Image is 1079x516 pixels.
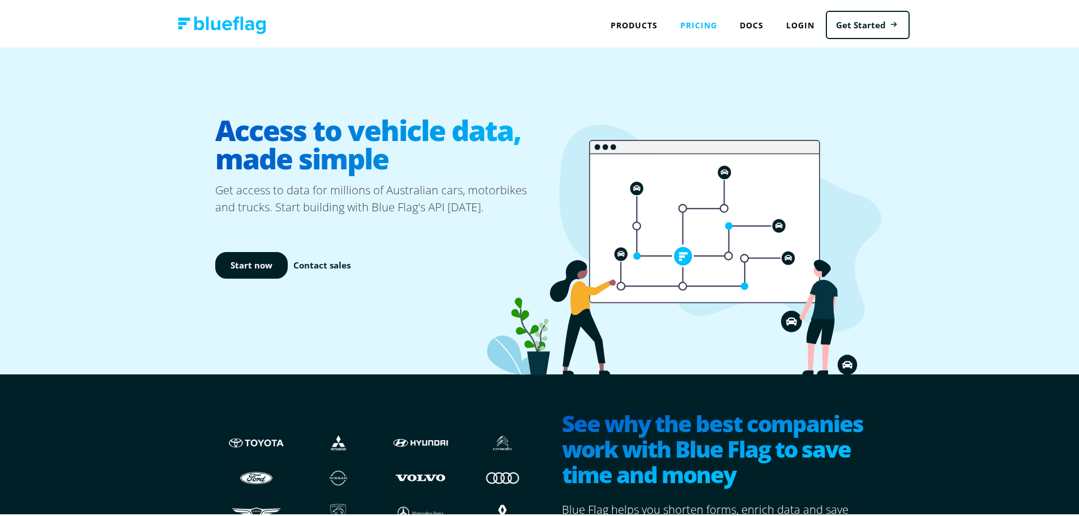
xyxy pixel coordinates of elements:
[293,257,351,270] a: Contact sales
[473,430,532,451] img: Citroen logo
[215,180,544,214] p: Get access to data for millions of Australian cars, motorbikes and trucks. Start building with Bl...
[391,464,450,486] img: Volvo logo
[728,11,775,35] a: Docs
[826,8,910,37] a: Get Started
[391,430,450,451] img: Hyundai logo
[309,464,368,486] img: Nissan logo
[215,105,544,180] h1: Access to vehicle data, made simple
[669,11,728,35] a: Pricing
[309,430,368,451] img: Mistubishi logo
[227,430,286,451] img: Toyota logo
[227,464,286,486] img: Ford logo
[215,250,288,276] a: Start now
[599,11,669,35] div: Products
[473,464,532,486] img: Audi logo
[562,408,872,488] h2: See why the best companies work with Blue Flag to save time and money
[775,11,826,35] a: Login to Blue Flag application
[178,14,266,32] img: Blue Flag logo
